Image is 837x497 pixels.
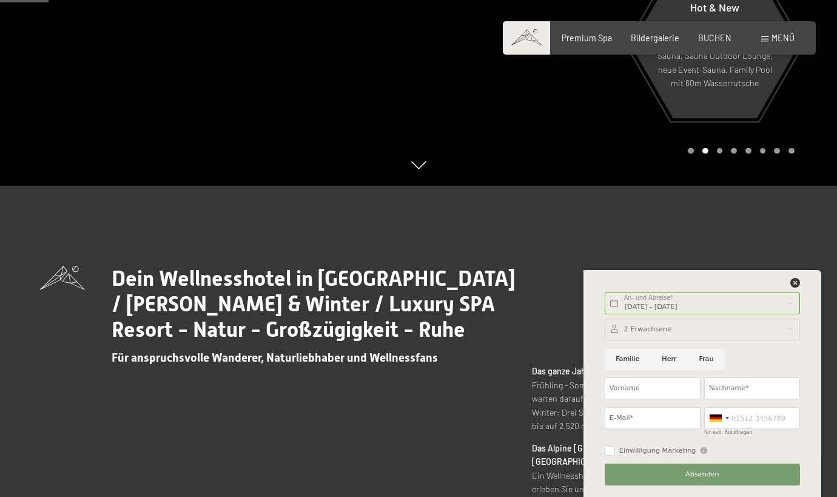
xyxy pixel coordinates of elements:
[705,408,733,428] div: Germany (Deutschland): +49
[631,33,679,43] a: Bildergalerie
[112,266,516,342] span: Dein Wellnesshotel in [GEOGRAPHIC_DATA] / [PERSON_NAME] & Winter / Luxury SPA Resort - Natur - Gr...
[745,148,751,154] div: Carousel Page 5
[605,464,800,485] button: Absenden
[702,148,708,154] div: Carousel Page 2 (Current Slide)
[731,148,737,154] div: Carousel Page 4
[774,148,780,154] div: Carousel Page 7
[685,470,719,479] span: Absenden
[698,33,731,43] a: BUCHEN
[788,148,795,154] div: Carousel Page 8
[684,148,794,154] div: Carousel Pagination
[532,366,751,376] strong: Das ganze Jahr geöffnet – und jeden Moment ein Erlebnis!
[688,148,694,154] div: Carousel Page 1
[532,365,797,433] p: Frühling - Sommer - Herbst: Über 80 bewirtschaftete Almen und Hütten warten darauf, von Ihnen ero...
[717,148,723,154] div: Carousel Page 3
[704,430,752,435] label: für evtl. Rückfragen
[562,33,612,43] a: Premium Spa
[771,33,795,43] span: Menü
[657,22,773,90] p: Sky Spa mit 23m Infinity Pool, großem Whirlpool und Sky-Sauna, Sauna Outdoor Lounge, neue Event-S...
[690,1,739,14] span: Hot & New
[112,351,438,365] span: Für anspruchsvolle Wanderer, Naturliebhaber und Wellnessfans
[760,148,766,154] div: Carousel Page 6
[619,446,696,456] span: Einwilligung Marketing
[704,407,800,429] input: 01512 3456789
[532,443,729,467] strong: Das Alpine [GEOGRAPHIC_DATA] Schwarzenstein im [GEOGRAPHIC_DATA] – [GEOGRAPHIC_DATA]:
